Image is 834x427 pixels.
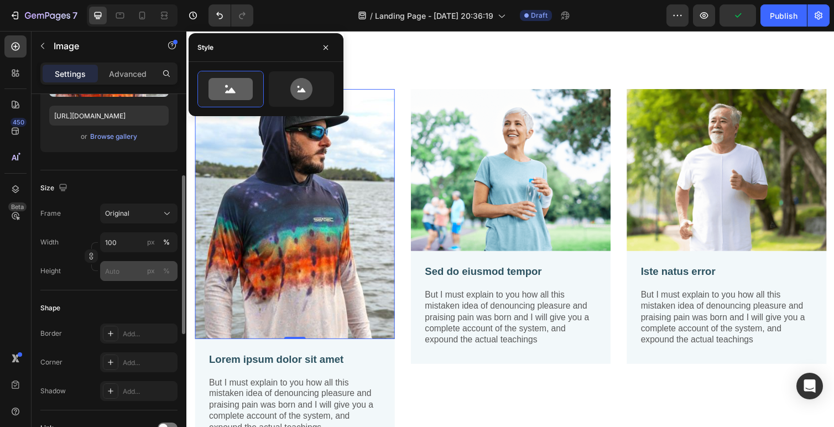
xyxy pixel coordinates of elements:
div: Add... [123,329,175,339]
div: Style [197,43,213,53]
p: Settings [55,68,86,80]
div: % [163,237,170,247]
p: But I must explain to you how all this mistaken idea of denouncing pleasure and praising pain was... [23,355,199,413]
div: Shadow [40,386,66,396]
p: But I must explain to you how all this mistaken idea of denouncing pleasure and praising pain was... [465,265,641,322]
img: gempages_432750572815254551-b1b8e8b4-1a58-40a9-9a81-c5ad8a1b619e.png [451,60,655,226]
label: Width [40,237,59,247]
span: Original [105,209,129,218]
p: 7 [72,9,77,22]
div: Publish [770,10,797,22]
div: 450 [11,118,27,127]
div: Open Intercom Messenger [796,373,823,399]
span: Landing Page - [DATE] 20:36:19 [375,10,493,22]
iframe: Design area [186,31,834,427]
img: gempages_432750572815254551-07ba47bc-bd82-4197-8a16-a6e65ca8f7fa.png [230,60,434,226]
span: or [81,130,87,143]
input: https://example.com/image.jpg [49,106,169,126]
label: Height [40,266,61,276]
div: Border [40,329,62,339]
div: Browse gallery [90,132,137,142]
p: Sed do eiusmod tempor [244,240,420,254]
label: Frame [40,209,61,218]
div: % [163,266,170,276]
p: Iste natus error [465,240,641,254]
div: Corner [40,357,62,367]
p: Image [54,39,148,53]
button: 7 [4,4,82,27]
div: Undo/Redo [208,4,253,27]
div: Add... [123,387,175,397]
div: px [147,237,155,247]
button: Original [100,204,178,223]
p: But I must explain to you how all this mistaken idea of denouncing pleasure and praising pain was... [244,265,420,322]
button: Browse gallery [90,131,138,142]
button: Publish [760,4,807,27]
button: % [144,236,158,249]
div: Beta [8,202,27,211]
div: Shape [40,303,60,313]
span: / [370,10,373,22]
button: px [160,236,173,249]
input: px% [100,232,178,252]
div: Size [40,181,70,196]
span: Draft [531,11,548,20]
button: % [144,264,158,278]
div: px [147,266,155,276]
button: px [160,264,173,278]
input: px% [100,261,178,281]
div: Add... [123,358,175,368]
p: Advanced [109,68,147,80]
